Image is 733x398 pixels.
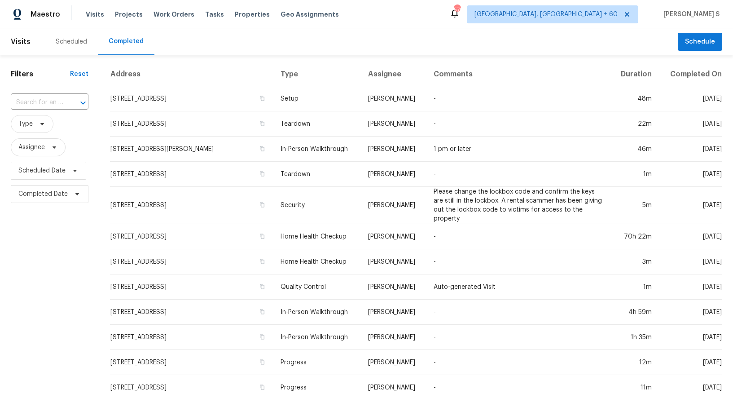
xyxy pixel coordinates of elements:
td: [DATE] [659,300,722,325]
button: Copy Address [258,170,266,178]
button: Copy Address [258,145,266,153]
div: Scheduled [56,37,87,46]
span: Visits [11,32,31,52]
span: Completed Date [18,190,68,199]
div: 579 [454,5,460,14]
td: - [426,224,610,249]
span: Scheduled Date [18,166,66,175]
th: Completed On [659,62,722,86]
td: Home Health Checkup [273,249,361,274]
span: [PERSON_NAME] S [660,10,720,19]
td: - [426,249,610,274]
td: [STREET_ADDRESS] [110,249,273,274]
td: 1h 35m [610,325,659,350]
td: In-Person Walkthrough [273,300,361,325]
span: Assignee [18,143,45,152]
div: Reset [70,70,88,79]
td: - [426,325,610,350]
td: 46m [610,137,659,162]
td: Home Health Checkup [273,224,361,249]
td: [PERSON_NAME] [361,162,427,187]
td: [STREET_ADDRESS][PERSON_NAME] [110,137,273,162]
span: Geo Assignments [281,10,339,19]
td: [PERSON_NAME] [361,300,427,325]
td: Progress [273,350,361,375]
td: [DATE] [659,137,722,162]
span: Projects [115,10,143,19]
span: Work Orders [154,10,194,19]
td: 12m [610,350,659,375]
td: [DATE] [659,249,722,274]
button: Copy Address [258,333,266,341]
td: [DATE] [659,224,722,249]
td: [STREET_ADDRESS] [110,350,273,375]
td: Setup [273,86,361,111]
th: Address [110,62,273,86]
td: [DATE] [659,274,722,300]
td: In-Person Walkthrough [273,137,361,162]
td: - [426,162,610,187]
td: 70h 22m [610,224,659,249]
td: [PERSON_NAME] [361,86,427,111]
button: Open [77,97,89,109]
td: In-Person Walkthrough [273,325,361,350]
span: Schedule [685,36,715,48]
td: Auto-generated Visit [426,274,610,300]
span: Tasks [205,11,224,18]
td: 22m [610,111,659,137]
td: 1m [610,274,659,300]
td: 48m [610,86,659,111]
th: Type [273,62,361,86]
button: Schedule [678,33,722,51]
td: [STREET_ADDRESS] [110,325,273,350]
div: Completed [109,37,144,46]
td: Teardown [273,162,361,187]
td: 4h 59m [610,300,659,325]
span: Visits [86,10,104,19]
td: [DATE] [659,187,722,224]
th: Duration [610,62,659,86]
td: [PERSON_NAME] [361,325,427,350]
button: Copy Address [258,94,266,102]
button: Copy Address [258,201,266,209]
td: Quality Control [273,274,361,300]
td: [STREET_ADDRESS] [110,187,273,224]
td: [STREET_ADDRESS] [110,300,273,325]
td: [PERSON_NAME] [361,224,427,249]
td: [DATE] [659,86,722,111]
td: 1 pm or later [426,137,610,162]
input: Search for an address... [11,96,63,110]
td: [PERSON_NAME] [361,187,427,224]
td: - [426,300,610,325]
td: 3m [610,249,659,274]
td: Teardown [273,111,361,137]
td: 1m [610,162,659,187]
span: Maestro [31,10,60,19]
button: Copy Address [258,358,266,366]
td: Security [273,187,361,224]
td: [DATE] [659,111,722,137]
button: Copy Address [258,283,266,291]
button: Copy Address [258,232,266,240]
button: Copy Address [258,119,266,128]
button: Copy Address [258,383,266,391]
th: Comments [426,62,610,86]
td: [PERSON_NAME] [361,137,427,162]
td: [DATE] [659,162,722,187]
span: [GEOGRAPHIC_DATA], [GEOGRAPHIC_DATA] + 60 [474,10,618,19]
td: [PERSON_NAME] [361,111,427,137]
td: [PERSON_NAME] [361,274,427,300]
td: [STREET_ADDRESS] [110,274,273,300]
td: [DATE] [659,350,722,375]
td: - [426,111,610,137]
td: [PERSON_NAME] [361,249,427,274]
button: Copy Address [258,257,266,265]
span: Properties [235,10,270,19]
span: Type [18,119,33,128]
button: Copy Address [258,308,266,316]
td: [DATE] [659,325,722,350]
td: [PERSON_NAME] [361,350,427,375]
td: 5m [610,187,659,224]
th: Assignee [361,62,427,86]
td: Please change the lockbox code and confirm the keys are still in the lockbox. A rental scammer ha... [426,187,610,224]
